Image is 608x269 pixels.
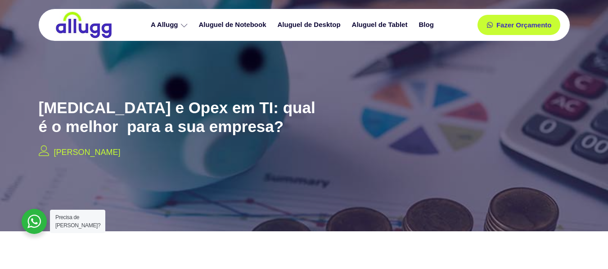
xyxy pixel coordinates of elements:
[54,11,113,39] img: locação de TI é Allugg
[39,98,327,136] h2: [MEDICAL_DATA] e Opex em TI: qual é o melhor para a sua empresa?
[146,17,194,33] a: A Allugg
[273,17,347,33] a: Aluguel de Desktop
[54,146,121,159] p: [PERSON_NAME]
[194,17,273,33] a: Aluguel de Notebook
[414,17,440,33] a: Blog
[347,17,414,33] a: Aluguel de Tablet
[477,15,561,35] a: Fazer Orçamento
[563,226,608,269] iframe: Chat Widget
[496,22,552,28] span: Fazer Orçamento
[55,214,100,229] span: Precisa de [PERSON_NAME]?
